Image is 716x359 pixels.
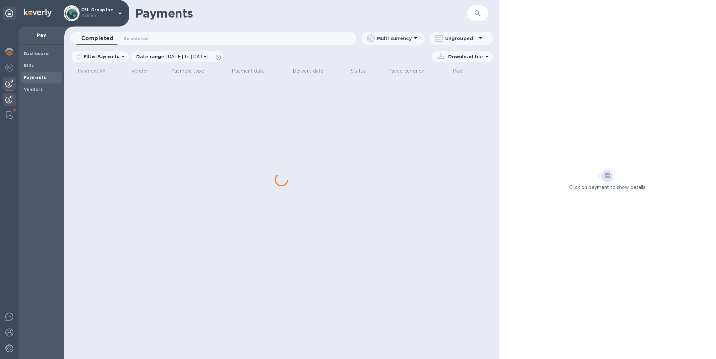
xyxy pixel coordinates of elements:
[24,9,52,17] img: Logo
[124,35,148,42] span: Scheduled
[81,34,113,43] span: Completed
[24,51,49,56] b: Dashboard
[377,35,412,42] p: Multi currency
[351,68,366,75] p: Status
[131,68,157,75] span: Vendor
[78,68,105,75] p: Payment №
[131,51,223,62] div: Date range:[DATE] to [DATE]
[166,54,209,59] span: [DATE] to [DATE]
[135,6,418,20] h1: Payments
[81,8,114,19] p: CSL Group Inc
[136,53,212,60] p: Date range :
[388,68,433,75] span: Payee currency
[24,32,59,38] p: Pay
[569,184,645,191] p: Click on payment to show details
[351,68,374,75] span: Status
[24,87,43,92] b: Vendors
[3,7,16,20] div: Unpin categories
[81,12,114,19] p: Admin
[171,68,204,75] p: Payment type
[293,68,324,75] p: Delivery date
[446,53,483,60] p: Download file
[388,68,424,75] p: Payee currency
[453,68,472,75] span: Paid
[5,64,13,72] img: Foreign exchange
[24,63,34,68] b: Bills
[78,68,114,75] span: Payment №
[232,68,273,75] span: Payment date
[24,75,46,80] b: Payments
[453,68,463,75] p: Paid
[445,35,477,42] p: Ungrouped
[293,68,332,75] span: Delivery date
[232,68,265,75] p: Payment date
[81,54,119,59] p: Filter Payments
[131,68,148,75] p: Vendor
[171,68,213,75] span: Payment type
